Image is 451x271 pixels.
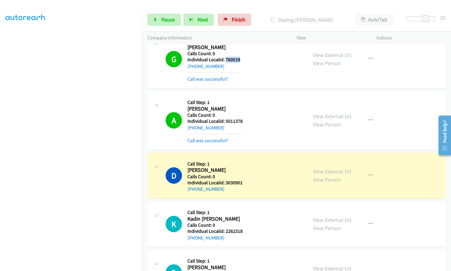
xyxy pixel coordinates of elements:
p: View [297,34,366,42]
div: The call is yet to be attempted [166,216,182,232]
h1: D [166,167,182,184]
h5: Calls Count: 0 [187,112,243,118]
span: Finish [232,16,245,23]
h5: Individual Localid: 2262318 [187,228,243,234]
h5: Call Step: 1 [187,258,243,264]
a: View Person [313,225,341,232]
a: View External Url [313,52,352,59]
h2: [PERSON_NAME] [187,167,243,174]
h5: Individual Localid: 5011378 [187,118,243,124]
button: Next [183,14,214,26]
h5: Call Step: 1 [187,209,243,216]
span: Pause [161,16,175,23]
a: [PHONE_NUMBER] [187,186,224,192]
h5: Individual Localid: 3030901 [187,180,243,186]
h5: Calls Count: 0 [187,51,240,57]
p: Company Information [147,34,286,42]
h5: Individual Localid: 760019 [187,57,240,63]
span: Next [197,16,208,23]
h2: [PERSON_NAME] [187,264,243,271]
a: View Person [313,60,341,67]
h5: Call Step: 1 [187,161,243,167]
a: Pause [147,14,181,26]
a: [PHONE_NUMBER] [187,63,224,69]
h1: K [166,216,182,232]
h5: Call Step: 1 [187,99,243,105]
p: Dialing [PERSON_NAME] [259,16,345,24]
h2: Kadin [PERSON_NAME] [187,216,243,222]
a: View External Url [313,168,352,175]
button: AutoTab [355,14,393,26]
h1: G [166,51,182,67]
a: View External Url [313,113,352,120]
p: Actions [376,34,446,42]
a: [PHONE_NUMBER] [187,235,224,241]
h5: Calls Count: 0 [187,174,243,180]
a: Call was successful? [187,138,228,143]
iframe: Resource Center [433,111,451,159]
a: Call was successful? [187,76,228,82]
a: [PHONE_NUMBER] [187,125,224,131]
a: View External Url [313,216,352,223]
h2: [PERSON_NAME] [187,105,243,112]
a: Finish [218,14,251,26]
div: 20 [440,14,446,22]
h1: A [166,112,182,129]
a: View Person [313,121,341,128]
a: View Person [313,176,341,183]
h2: [PERSON_NAME] [187,44,240,51]
h5: Calls Count: 0 [187,222,243,228]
